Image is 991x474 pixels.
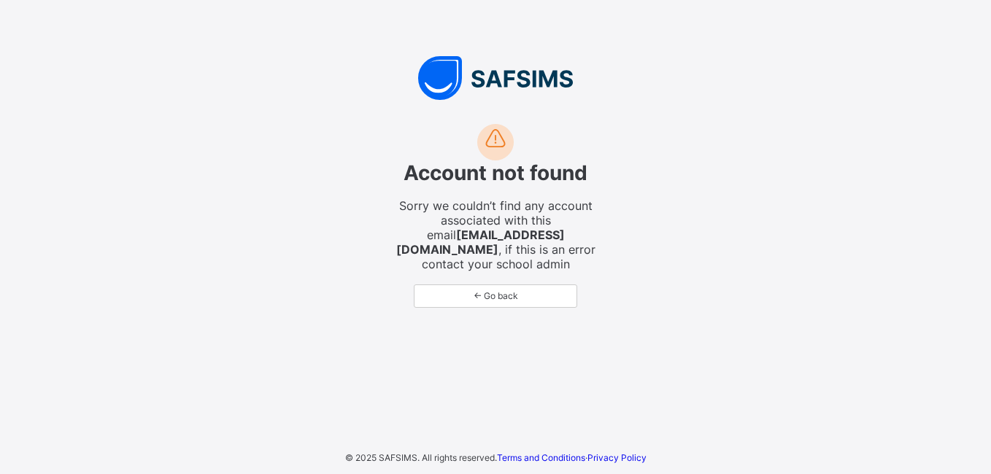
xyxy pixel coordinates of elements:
span: · [497,452,647,463]
a: Privacy Policy [587,452,647,463]
a: Terms and Conditions [497,452,585,463]
span: ← Go back [425,290,566,301]
span: Sorry we couldn’t find any account associated with this email , if this is an error contact your ... [393,198,598,271]
span: © 2025 SAFSIMS. All rights reserved. [345,452,497,463]
span: Account not found [404,160,587,185]
img: SAFSIMS Logo [277,56,714,100]
strong: [EMAIL_ADDRESS][DOMAIN_NAME] [396,228,565,257]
